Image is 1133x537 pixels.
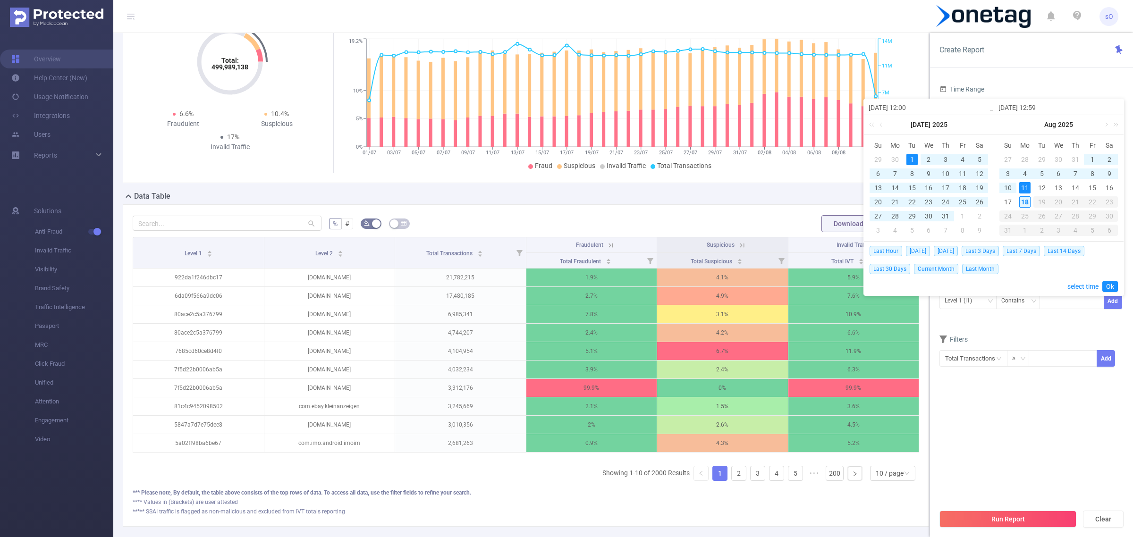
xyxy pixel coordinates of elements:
[1105,7,1113,26] span: sO
[999,167,1016,181] td: August 3, 2025
[609,150,623,156] tspan: 21/07
[954,152,971,167] td: July 4, 2025
[1070,154,1081,165] div: 31
[1002,154,1014,165] div: 27
[906,154,918,165] div: 1
[1016,223,1033,237] td: September 1, 2025
[971,141,988,150] span: Sa
[1033,181,1050,195] td: August 12, 2025
[1053,182,1064,193] div: 13
[1084,152,1101,167] td: August 1, 2025
[564,162,595,169] span: Suspicious
[271,110,289,117] span: 10.4%
[1067,141,1084,150] span: Th
[921,209,938,223] td: July 30, 2025
[904,141,921,150] span: Tu
[634,150,648,156] tspan: 23/07
[1050,167,1067,181] td: August 6, 2025
[1053,168,1064,179] div: 6
[852,471,858,477] i: icon: right
[876,466,904,480] div: 10 / page
[712,466,727,481] li: 1
[887,181,904,195] td: July 14, 2025
[971,152,988,167] td: July 5, 2025
[1016,195,1033,209] td: August 18, 2025
[889,154,901,165] div: 30
[1097,350,1115,367] button: Add
[1016,141,1033,150] span: Mo
[11,50,61,68] a: Overview
[921,152,938,167] td: July 2, 2025
[889,210,901,222] div: 28
[923,154,934,165] div: 2
[1067,196,1084,208] div: 21
[1087,168,1098,179] div: 8
[183,142,277,152] div: Invalid Traffic
[1050,152,1067,167] td: July 30, 2025
[974,210,985,222] div: 2
[35,354,113,373] span: Click Fraud
[683,150,697,156] tspan: 27/07
[1084,209,1101,223] td: August 29, 2025
[751,466,765,480] a: 3
[870,167,887,181] td: July 6, 2025
[887,223,904,237] td: August 4, 2025
[954,141,971,150] span: Fr
[510,150,524,156] tspan: 13/07
[412,150,425,156] tspan: 05/07
[921,141,938,150] span: We
[1002,168,1014,179] div: 3
[1067,209,1084,223] td: August 28, 2025
[999,223,1016,237] td: August 31, 2025
[1012,351,1022,366] div: ≥
[889,196,901,208] div: 21
[971,181,988,195] td: July 19, 2025
[461,150,474,156] tspan: 09/07
[923,225,934,236] div: 6
[957,182,968,193] div: 18
[999,138,1016,152] th: Sun
[782,150,796,156] tspan: 04/08
[1036,154,1048,165] div: 29
[788,466,803,481] li: 5
[713,466,727,480] a: 1
[1101,195,1118,209] td: August 23, 2025
[1070,168,1081,179] div: 7
[937,223,954,237] td: August 7, 2025
[1033,167,1050,181] td: August 5, 2025
[971,223,988,237] td: August 9, 2025
[535,162,552,169] span: Fraud
[769,466,784,481] li: 4
[937,209,954,223] td: July 31, 2025
[221,57,239,64] tspan: Total:
[1084,167,1101,181] td: August 8, 2025
[1067,210,1084,222] div: 28
[937,181,954,195] td: July 17, 2025
[769,466,784,480] a: 4
[1104,168,1115,179] div: 9
[906,168,918,179] div: 8
[889,182,901,193] div: 14
[1084,210,1101,222] div: 29
[35,222,113,241] span: Anti-Fraud
[708,150,722,156] tspan: 29/07
[882,63,892,69] tspan: 11M
[904,181,921,195] td: July 15, 2025
[732,466,746,480] a: 2
[954,223,971,237] td: August 8, 2025
[957,168,968,179] div: 11
[1067,195,1084,209] td: August 21, 2025
[906,182,918,193] div: 15
[1033,138,1050,152] th: Tue
[1104,154,1115,165] div: 2
[698,470,704,476] i: icon: left
[906,210,918,222] div: 29
[607,162,646,169] span: Invalid Traffic
[889,168,901,179] div: 7
[1104,293,1122,309] button: Add
[1033,141,1050,150] span: Tu
[1104,182,1115,193] div: 16
[35,241,113,260] span: Invalid Traffic
[1019,154,1031,165] div: 28
[939,45,984,54] span: Create Report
